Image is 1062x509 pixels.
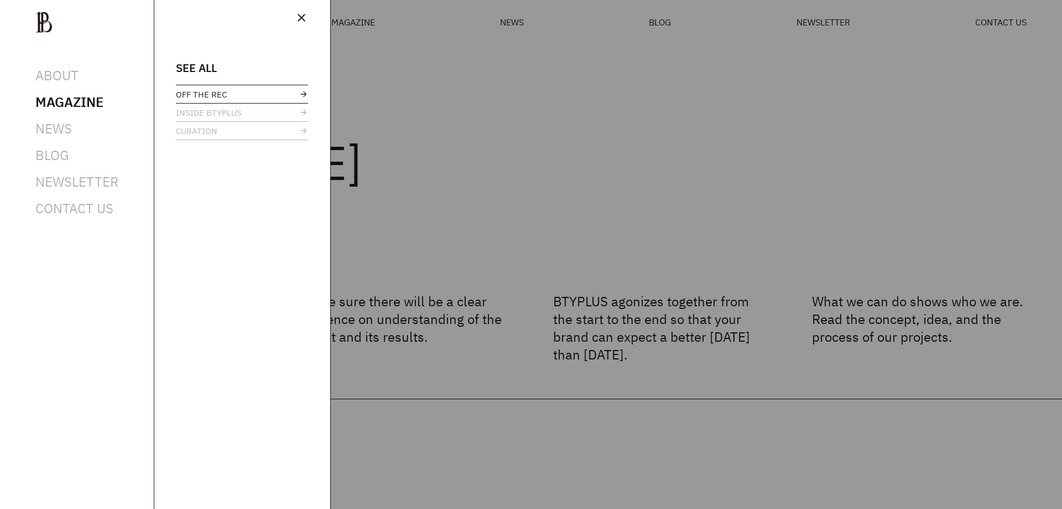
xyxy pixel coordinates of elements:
span: CURATION [176,127,217,135]
a: INSIDE BTYPLUS [176,104,308,121]
a: CONTACT US [35,199,113,217]
span: close [295,11,308,24]
a: CURATION [176,122,308,140]
span: OFF THE REC [176,90,227,99]
span: INSIDE BTYPLUS [176,109,242,117]
span: MAGAZINE [35,93,103,111]
span: SEE ALL [176,64,217,72]
a: BLOG [35,146,69,164]
a: NEWSLETTER [35,173,118,191]
a: ABOUT [35,66,79,84]
a: OFF THE REC [176,85,308,103]
a: NEWS [35,120,72,137]
img: ba379d5522eb3.png [35,11,53,33]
